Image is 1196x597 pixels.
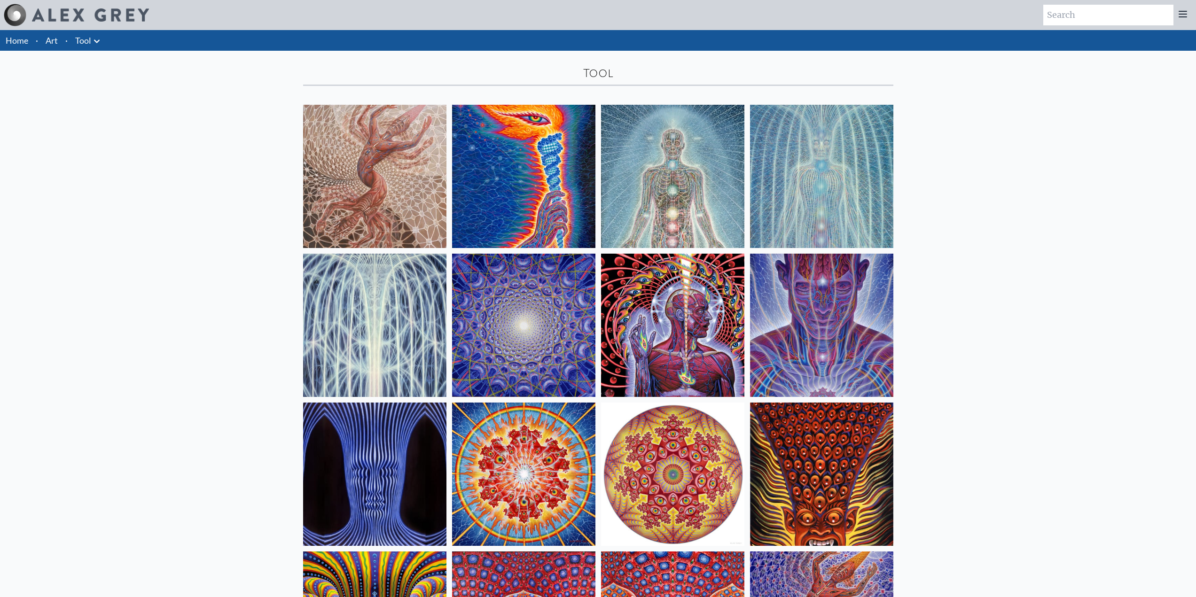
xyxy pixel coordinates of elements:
[46,34,58,47] a: Art
[75,34,91,47] a: Tool
[6,35,28,46] a: Home
[303,66,893,81] div: Tool
[750,254,893,397] img: Mystic Eye, 2018, Alex Grey
[32,30,42,51] li: ·
[62,30,71,51] li: ·
[1043,5,1173,25] input: Search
